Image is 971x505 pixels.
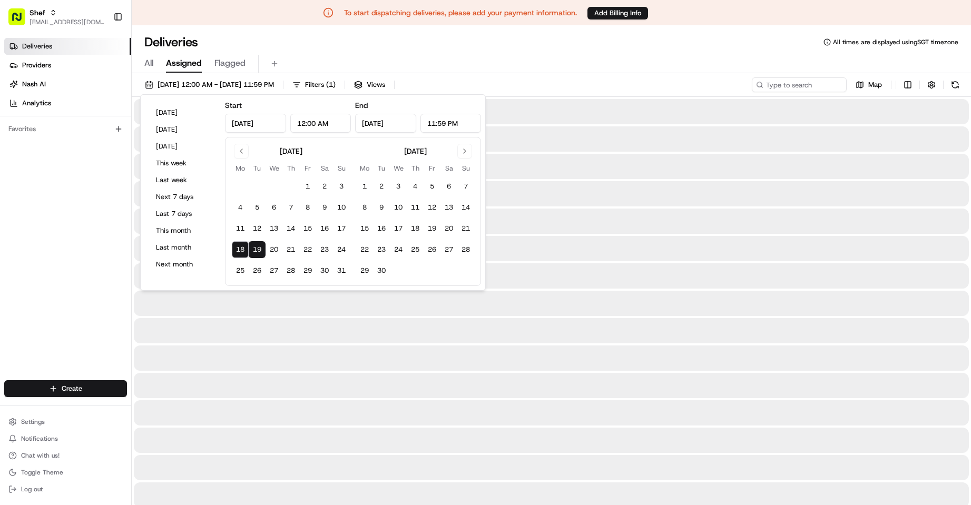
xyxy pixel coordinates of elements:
[232,220,249,237] button: 11
[234,144,249,159] button: Go to previous month
[166,57,202,70] span: Assigned
[21,451,60,460] span: Chat with us!
[373,220,390,237] button: 16
[424,163,440,174] th: Friday
[833,38,958,46] span: All times are displayed using SGT timezone
[356,262,373,279] button: 29
[404,146,427,156] div: [DATE]
[299,163,316,174] th: Friday
[288,77,340,92] button: Filters(1)
[232,163,249,174] th: Monday
[344,7,577,18] p: To start dispatching deliveries, please add your payment information.
[21,418,45,426] span: Settings
[21,485,43,493] span: Log out
[587,7,648,19] button: Add Billing Info
[390,178,407,195] button: 3
[151,173,214,187] button: Last week
[356,178,373,195] button: 1
[440,220,457,237] button: 20
[151,190,214,204] button: Next 7 days
[316,241,333,258] button: 23
[280,146,302,156] div: [DATE]
[440,163,457,174] th: Saturday
[390,199,407,216] button: 10
[144,57,153,70] span: All
[249,241,266,258] button: 19
[266,199,282,216] button: 6
[367,80,385,90] span: Views
[30,7,45,18] button: Shef
[373,178,390,195] button: 2
[21,434,58,443] span: Notifications
[299,241,316,258] button: 22
[851,77,887,92] button: Map
[249,163,266,174] th: Tuesday
[407,163,424,174] th: Thursday
[290,114,351,133] input: Time
[22,101,41,120] img: 8571987876998_91fb9ceb93ad5c398215_72.jpg
[299,199,316,216] button: 8
[424,199,440,216] button: 12
[151,156,214,171] button: This week
[249,262,266,279] button: 26
[4,414,127,429] button: Settings
[232,241,249,258] button: 18
[440,178,457,195] button: 6
[179,104,192,116] button: Start new chat
[349,77,390,92] button: Views
[355,101,368,110] label: End
[4,76,131,93] a: Nash AI
[440,199,457,216] button: 13
[158,80,274,90] span: [DATE] 12:00 AM - [DATE] 11:59 PM
[333,262,350,279] button: 31
[333,241,350,258] button: 24
[457,241,474,258] button: 28
[105,233,127,241] span: Pylon
[85,203,173,222] a: 💻API Documentation
[333,199,350,216] button: 10
[4,57,131,74] a: Providers
[282,199,299,216] button: 7
[390,241,407,258] button: 24
[266,262,282,279] button: 27
[4,482,127,497] button: Log out
[82,163,103,172] span: [DATE]
[305,80,336,90] span: Filters
[225,114,286,133] input: Date
[4,380,127,397] button: Create
[424,178,440,195] button: 5
[355,114,416,133] input: Date
[948,77,963,92] button: Refresh
[89,208,97,216] div: 💻
[151,223,214,238] button: This month
[316,178,333,195] button: 2
[356,241,373,258] button: 22
[752,77,847,92] input: Type to search
[266,241,282,258] button: 20
[333,220,350,237] button: 17
[316,163,333,174] th: Saturday
[30,18,105,26] button: [EMAIL_ADDRESS][DOMAIN_NAME]
[151,105,214,120] button: [DATE]
[316,262,333,279] button: 30
[373,199,390,216] button: 9
[249,220,266,237] button: 12
[21,468,63,477] span: Toggle Theme
[100,207,169,217] span: API Documentation
[266,220,282,237] button: 13
[407,220,424,237] button: 18
[140,77,279,92] button: [DATE] 12:00 AM - [DATE] 11:59 PM
[316,220,333,237] button: 16
[11,42,192,59] p: Welcome 👋
[4,448,127,463] button: Chat with us!
[457,220,474,237] button: 21
[390,163,407,174] th: Wednesday
[333,163,350,174] th: Sunday
[163,135,192,147] button: See all
[373,241,390,258] button: 23
[457,178,474,195] button: 7
[11,208,19,216] div: 📗
[4,431,127,446] button: Notifications
[282,163,299,174] th: Thursday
